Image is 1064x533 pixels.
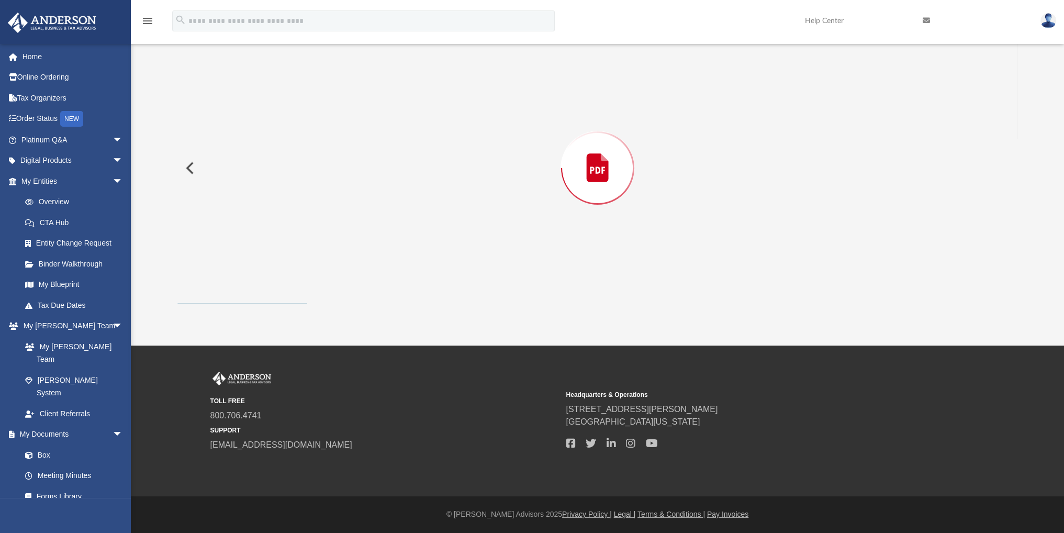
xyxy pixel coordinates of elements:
[113,150,133,172] span: arrow_drop_down
[15,336,128,370] a: My [PERSON_NAME] Team
[566,390,915,399] small: Headquarters & Operations
[7,129,139,150] a: Platinum Q&Aarrow_drop_down
[210,396,559,406] small: TOLL FREE
[15,233,139,254] a: Entity Change Request
[15,212,139,233] a: CTA Hub
[7,87,139,108] a: Tax Organizers
[210,426,559,435] small: SUPPORT
[7,150,139,171] a: Digital Productsarrow_drop_down
[113,316,133,337] span: arrow_drop_down
[7,171,139,192] a: My Entitiesarrow_drop_down
[7,67,139,88] a: Online Ordering
[175,14,186,26] i: search
[566,417,700,426] a: [GEOGRAPHIC_DATA][US_STATE]
[7,46,139,67] a: Home
[15,295,139,316] a: Tax Due Dates
[15,465,133,486] a: Meeting Minutes
[562,510,612,518] a: Privacy Policy |
[131,509,1064,520] div: © [PERSON_NAME] Advisors 2025
[15,253,139,274] a: Binder Walkthrough
[210,440,352,449] a: [EMAIL_ADDRESS][DOMAIN_NAME]
[210,372,273,385] img: Anderson Advisors Platinum Portal
[15,403,133,424] a: Client Referrals
[7,316,133,337] a: My [PERSON_NAME] Teamarrow_drop_down
[566,405,718,414] a: [STREET_ADDRESS][PERSON_NAME]
[7,108,139,130] a: Order StatusNEW
[141,15,154,27] i: menu
[177,153,200,183] button: Previous File
[141,20,154,27] a: menu
[113,129,133,151] span: arrow_drop_down
[113,171,133,192] span: arrow_drop_down
[7,424,133,445] a: My Documentsarrow_drop_down
[15,370,133,403] a: [PERSON_NAME] System
[113,424,133,446] span: arrow_drop_down
[637,510,705,518] a: Terms & Conditions |
[1040,13,1056,28] img: User Pic
[614,510,636,518] a: Legal |
[210,411,262,420] a: 800.706.4741
[5,13,99,33] img: Anderson Advisors Platinum Portal
[707,510,748,518] a: Pay Invoices
[15,486,128,507] a: Forms Library
[15,445,128,465] a: Box
[60,111,83,127] div: NEW
[15,274,133,295] a: My Blueprint
[177,5,1017,303] div: Preview
[15,192,139,213] a: Overview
